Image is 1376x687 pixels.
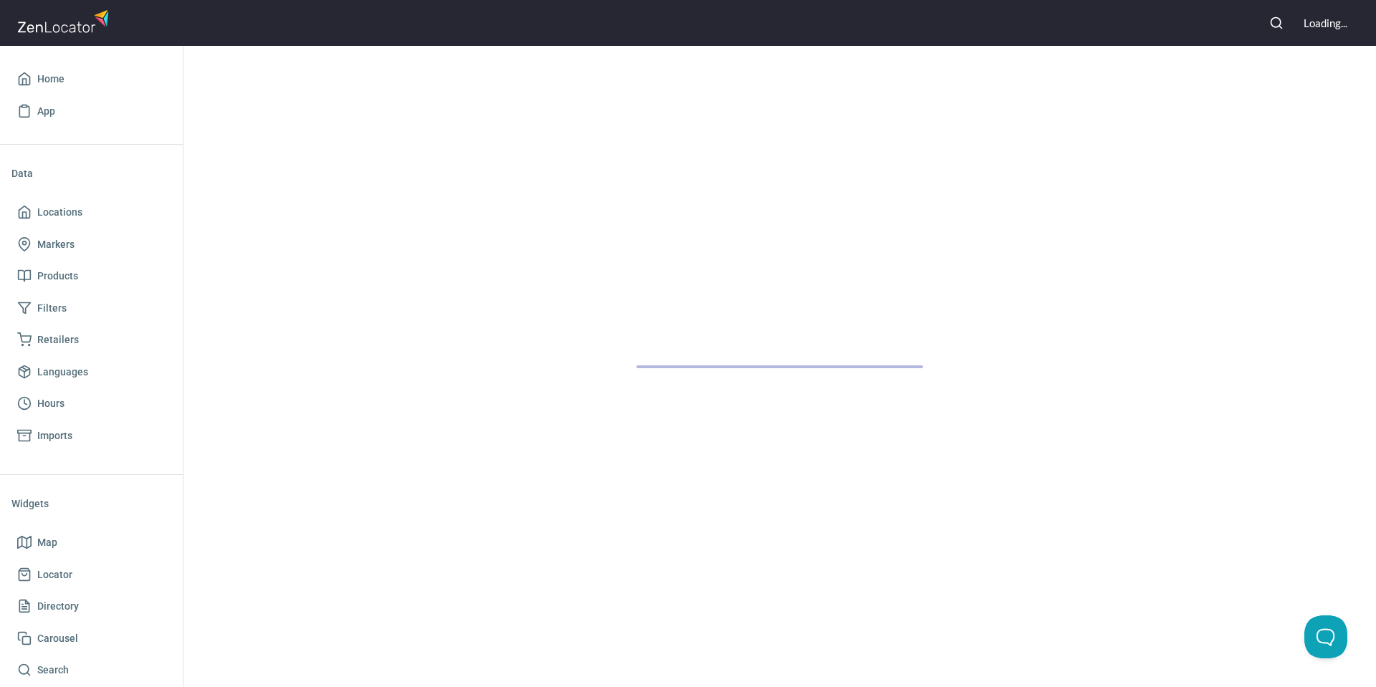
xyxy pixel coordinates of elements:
[37,534,57,552] span: Map
[11,324,171,356] a: Retailers
[37,267,78,285] span: Products
[37,395,64,413] span: Hours
[1304,16,1347,31] div: Loading...
[11,292,171,325] a: Filters
[11,260,171,292] a: Products
[11,229,171,261] a: Markers
[11,196,171,229] a: Locations
[11,356,171,388] a: Languages
[37,363,88,381] span: Languages
[37,566,72,584] span: Locator
[11,420,171,452] a: Imports
[11,590,171,623] a: Directory
[1304,615,1347,658] iframe: Toggle Customer Support
[11,388,171,420] a: Hours
[17,6,113,37] img: zenlocator
[11,559,171,591] a: Locator
[11,63,171,95] a: Home
[11,654,171,686] a: Search
[37,203,82,221] span: Locations
[37,597,79,615] span: Directory
[11,623,171,655] a: Carousel
[37,661,69,679] span: Search
[37,236,75,254] span: Markers
[1261,7,1292,39] button: Search
[11,486,171,521] li: Widgets
[37,427,72,445] span: Imports
[37,630,78,648] span: Carousel
[37,70,64,88] span: Home
[37,102,55,120] span: App
[37,331,79,349] span: Retailers
[11,527,171,559] a: Map
[37,299,67,317] span: Filters
[11,95,171,128] a: App
[11,156,171,191] li: Data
